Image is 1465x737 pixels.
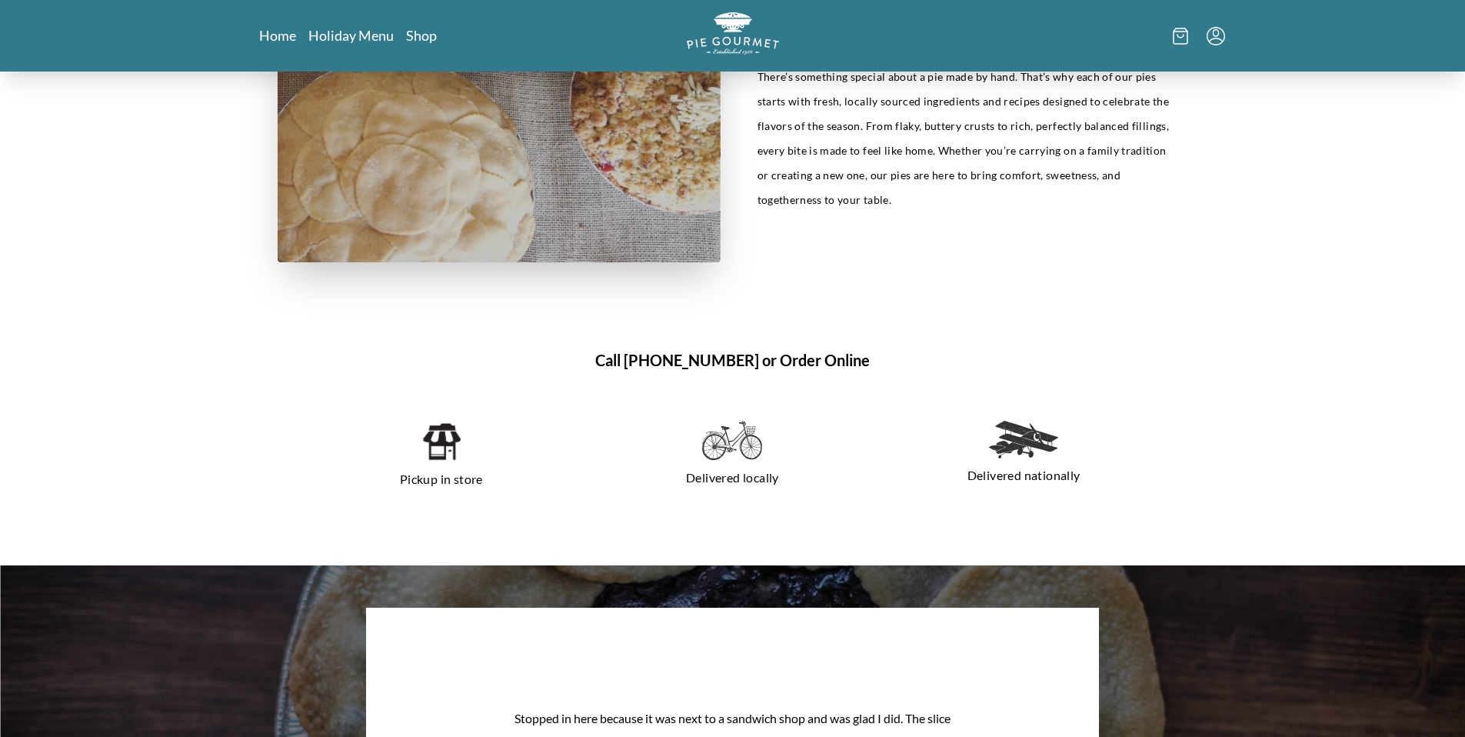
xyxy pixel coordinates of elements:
[989,421,1058,459] img: delivered nationally
[259,26,296,45] a: Home
[278,5,721,262] img: pies
[757,65,1176,212] p: There’s something special about a pie made by hand. That’s why each of our pies starts with fresh...
[406,26,437,45] a: Shop
[687,12,779,55] img: logo
[702,421,762,461] img: delivered locally
[278,348,1188,372] h1: Call [PHONE_NUMBER] or Order Online
[421,421,461,462] img: pickup in store
[897,463,1151,488] p: Delivered nationally
[315,467,569,492] p: Pickup in store
[687,12,779,59] a: Logo
[308,26,394,45] a: Holiday Menu
[1207,27,1225,45] button: Menu
[605,465,860,490] p: Delivered locally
